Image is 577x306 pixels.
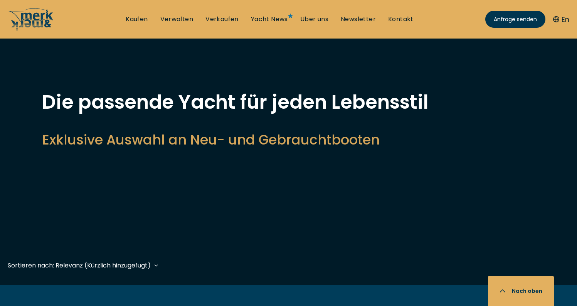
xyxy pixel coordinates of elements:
a: Yacht News [251,15,288,24]
button: En [553,14,569,25]
button: Nach oben [488,276,554,306]
a: Anfrage senden [485,11,545,28]
a: Über uns [300,15,328,24]
a: Newsletter [341,15,376,24]
span: Anfrage senden [494,15,537,24]
h1: Die passende Yacht für jeden Lebensstil [42,92,535,112]
a: Verkaufen [205,15,239,24]
a: Verwalten [160,15,193,24]
a: Kontakt [388,15,414,24]
h2: Exklusive Auswahl an Neu- und Gebrauchtbooten [42,130,535,149]
a: Kaufen [126,15,148,24]
div: Sortieren nach: Relevanz (Kürzlich hinzugefügt) [8,261,151,270]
